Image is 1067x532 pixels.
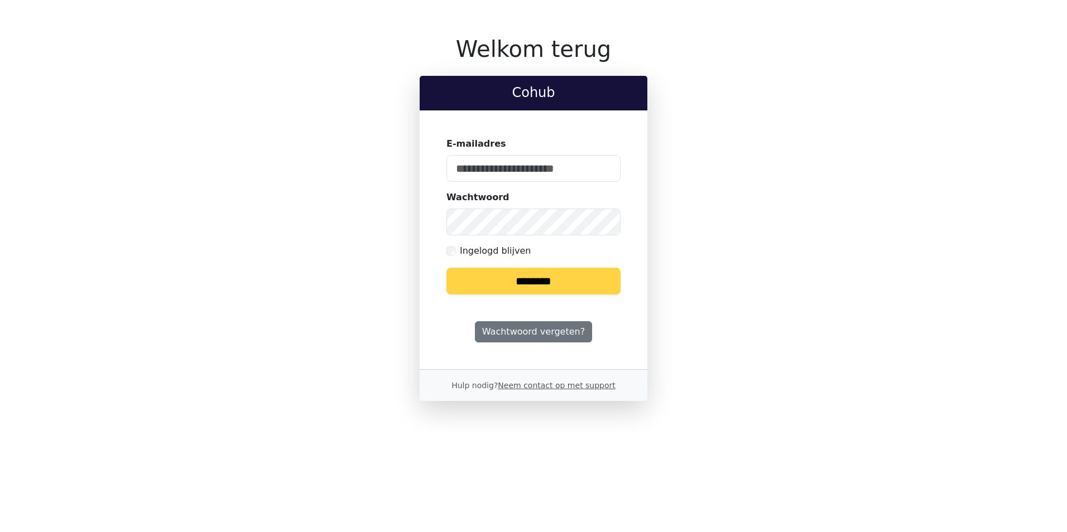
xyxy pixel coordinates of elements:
[498,381,615,390] a: Neem contact op met support
[420,36,647,62] h1: Welkom terug
[475,321,592,342] a: Wachtwoord vergeten?
[451,381,616,390] small: Hulp nodig?
[446,191,510,204] label: Wachtwoord
[429,85,638,101] h2: Cohub
[446,137,506,151] label: E-mailadres
[460,244,531,258] label: Ingelogd blijven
